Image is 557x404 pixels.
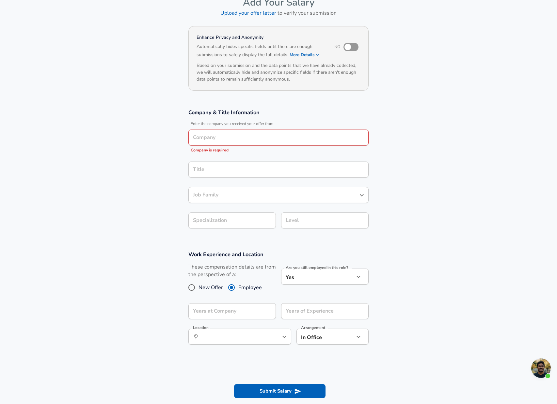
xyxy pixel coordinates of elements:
[197,34,326,41] h4: Enhance Privacy and Anonymity
[281,303,354,319] input: 7
[191,190,356,200] input: Software Engineer
[197,43,326,59] h6: Automatically hides specific fields until there are enough submissions to safely display the full...
[191,132,366,143] input: Google
[357,191,366,200] button: Open
[188,212,276,228] input: Specialization
[188,263,276,278] label: These compensation details are from the perspective of a:
[191,148,229,153] span: Company is required
[188,121,369,126] span: Enter the company you received your offer from
[284,215,366,225] input: L3
[296,329,344,345] div: In Office
[188,303,262,319] input: 0
[281,269,354,285] div: Yes
[334,44,340,49] span: No
[197,62,360,83] h6: Based on your submission and the data points that we have already collected, we will automaticall...
[191,164,366,175] input: Software Engineer
[280,332,289,341] button: Open
[220,9,276,17] a: Upload your offer letter
[286,266,348,270] label: Are you still employed in this role?
[238,284,262,291] span: Employee
[188,251,369,258] h3: Work Experience and Location
[188,8,369,18] h6: to verify your submission
[301,326,325,330] label: Arrangement
[234,384,326,398] button: Submit Salary
[290,50,320,59] button: More Details
[188,109,369,116] h3: Company & Title Information
[531,358,551,378] div: Open chat
[199,284,223,291] span: New Offer
[193,326,208,330] label: Location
